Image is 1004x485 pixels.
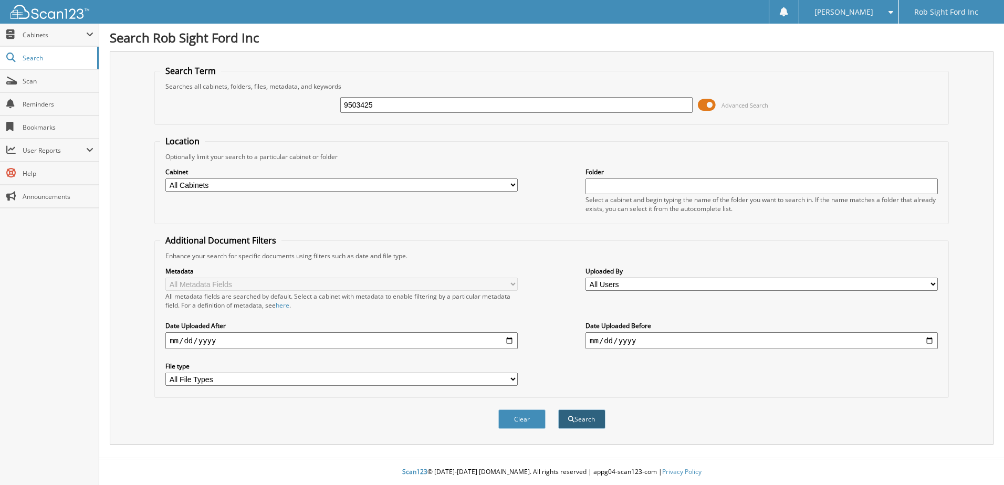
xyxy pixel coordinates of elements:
[951,435,1004,485] iframe: Chat Widget
[99,459,1004,485] div: © [DATE]-[DATE] [DOMAIN_NAME]. All rights reserved | appg04-scan123-com |
[11,5,89,19] img: scan123-logo-white.svg
[160,152,943,161] div: Optionally limit your search to a particular cabinet or folder
[23,30,86,39] span: Cabinets
[160,251,943,260] div: Enhance your search for specific documents using filters such as date and file type.
[914,9,978,15] span: Rob Sight Ford Inc
[160,235,281,246] legend: Additional Document Filters
[585,167,938,176] label: Folder
[110,29,993,46] h1: Search Rob Sight Ford Inc
[165,321,518,330] label: Date Uploaded After
[23,146,86,155] span: User Reports
[276,301,289,310] a: here
[165,362,518,371] label: File type
[721,101,768,109] span: Advanced Search
[558,409,605,429] button: Search
[160,82,943,91] div: Searches all cabinets, folders, files, metadata, and keywords
[160,65,221,77] legend: Search Term
[23,192,93,201] span: Announcements
[585,267,938,276] label: Uploaded By
[585,195,938,213] div: Select a cabinet and begin typing the name of the folder you want to search in. If the name match...
[498,409,546,429] button: Clear
[662,467,702,476] a: Privacy Policy
[23,54,92,62] span: Search
[165,332,518,349] input: start
[23,123,93,132] span: Bookmarks
[23,100,93,109] span: Reminders
[23,169,93,178] span: Help
[165,267,518,276] label: Metadata
[23,77,93,86] span: Scan
[160,135,205,147] legend: Location
[585,332,938,349] input: end
[165,167,518,176] label: Cabinet
[402,467,427,476] span: Scan123
[165,292,518,310] div: All metadata fields are searched by default. Select a cabinet with metadata to enable filtering b...
[814,9,873,15] span: [PERSON_NAME]
[585,321,938,330] label: Date Uploaded Before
